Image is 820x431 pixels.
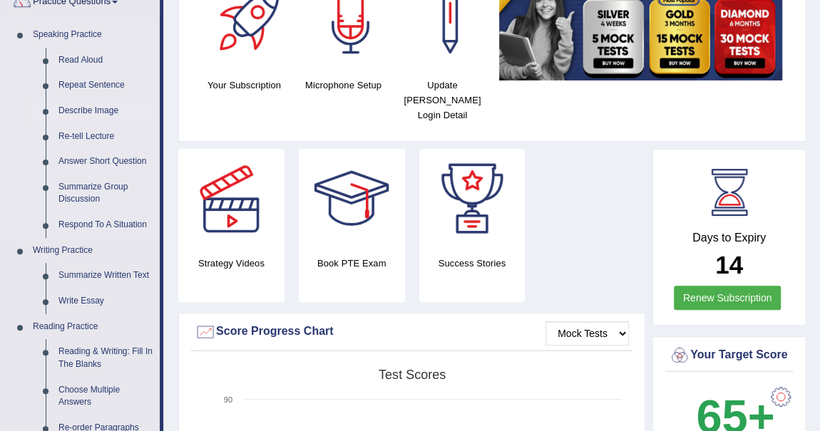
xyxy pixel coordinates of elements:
tspan: Test scores [379,368,446,382]
a: Answer Short Question [52,149,160,175]
a: Re-tell Lecture [52,124,160,150]
a: Summarize Written Text [52,263,160,289]
h4: Success Stories [419,256,526,271]
a: Reading & Writing: Fill In The Blanks [52,339,160,377]
a: Respond To A Situation [52,212,160,238]
a: Renew Subscription [674,286,781,310]
a: Speaking Practice [26,22,160,48]
a: Summarize Group Discussion [52,175,160,212]
h4: Days to Expiry [669,232,789,244]
div: Your Target Score [669,345,789,366]
a: Write Essay [52,289,160,314]
h4: Strategy Videos [178,256,285,271]
a: Repeat Sentence [52,73,160,98]
a: Writing Practice [26,238,160,264]
div: Score Progress Chart [195,321,629,343]
a: Read Aloud [52,48,160,73]
a: Reading Practice [26,314,160,340]
h4: Book PTE Exam [299,256,405,271]
h4: Update [PERSON_NAME] Login Detail [400,78,485,123]
b: 14 [715,251,743,279]
h4: Microphone Setup [301,78,386,93]
h4: Your Subscription [202,78,287,93]
text: 90 [224,395,232,404]
a: Choose Multiple Answers [52,378,160,415]
a: Describe Image [52,98,160,124]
